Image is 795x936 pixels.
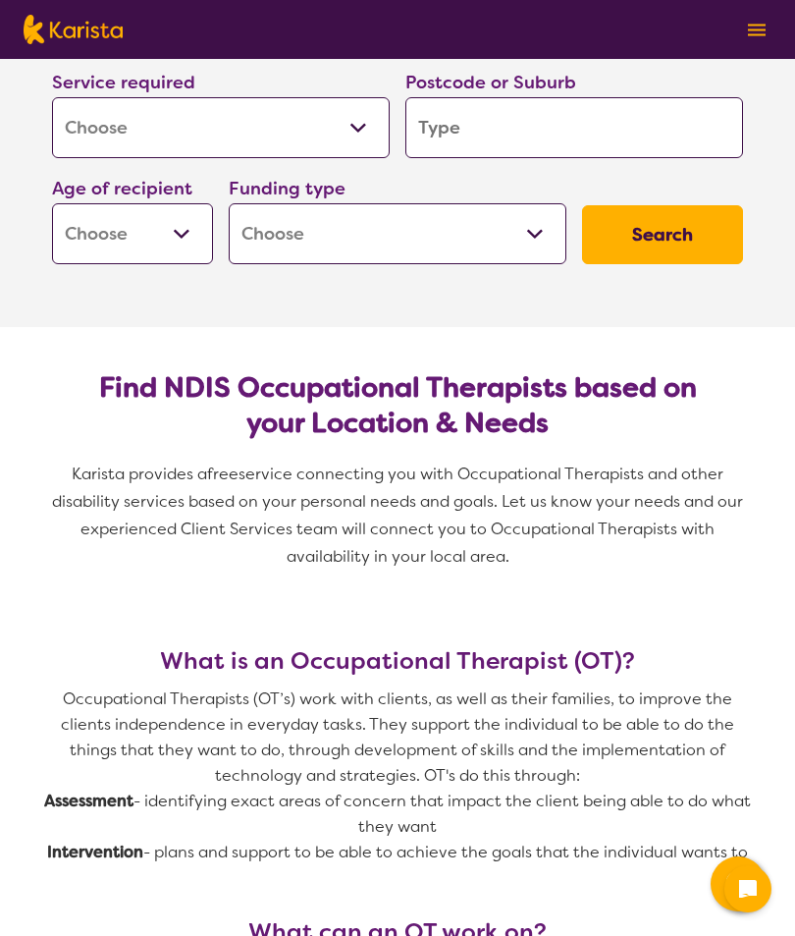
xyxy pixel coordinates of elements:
h3: What is an Occupational Therapist (OT)? [44,647,751,675]
p: - plans and support to be able to achieve the goals that the individual wants to [44,840,751,865]
button: Search [582,205,743,264]
label: Postcode or Suburb [405,71,576,94]
h2: Find NDIS Occupational Therapists based on your Location & Needs [68,370,727,441]
p: - identifying exact areas of concern that impact the client being able to do what they want [44,789,751,840]
span: free [207,464,238,484]
input: Type [405,97,743,158]
strong: Intervention [47,842,143,862]
label: Service required [52,71,195,94]
label: Funding type [229,177,345,200]
p: Occupational Therapists (OT’s) work with clients, as well as their families, to improve the clien... [44,687,751,789]
img: menu [748,24,766,36]
button: Channel Menu [711,856,766,911]
strong: Assessment [44,791,133,811]
img: Karista logo [24,15,123,44]
label: Age of recipient [52,177,192,200]
span: service connecting you with Occupational Therapists and other disability services based on your p... [52,464,747,567]
span: Karista provides a [72,464,207,484]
